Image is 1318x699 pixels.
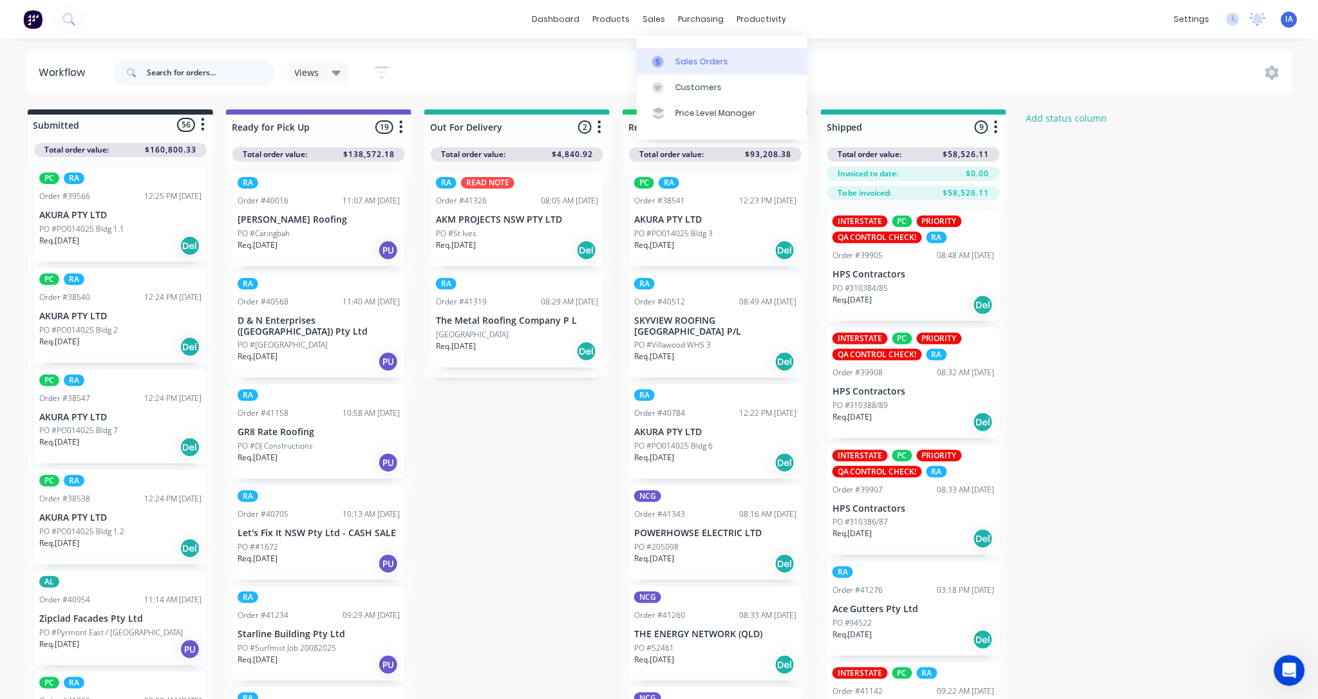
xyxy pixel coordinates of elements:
input: Search for orders... [147,60,274,86]
div: RA [436,177,457,189]
span: $4,840.92 [552,149,593,160]
div: 10:58 AM [DATE] [343,407,400,419]
div: RA [927,232,947,243]
div: Customers [675,82,722,93]
div: Sales Orders [675,56,728,68]
div: Del [973,295,993,315]
div: 09:29 AM [DATE] [343,610,400,621]
div: Order #38540 [39,292,90,303]
p: Req. [DATE] [39,638,79,650]
div: RA [64,677,84,689]
div: Price Level Manager [675,107,756,119]
div: Order #40568 [238,296,288,308]
div: Del [180,437,200,458]
div: Del [973,412,993,433]
span: To be invoiced: [838,187,892,199]
div: Del [576,341,597,362]
div: Del [775,240,795,261]
div: NCG [634,490,661,502]
div: Del [775,554,795,574]
div: RA [634,389,655,401]
div: Order #41326 [436,195,487,207]
div: 12:24 PM [DATE] [144,292,202,303]
div: Order #38547 [39,393,90,404]
p: PO #PO014025 Bldg 7 [39,425,118,436]
div: PRIORITY [917,450,962,461]
div: QA CONTROL CHECK! [833,466,922,478]
div: PC [892,667,912,679]
span: Total order value: [243,149,307,160]
p: PO #Pyrmont East / [GEOGRAPHIC_DATA] [39,627,183,638]
div: PRIORITY [917,333,962,344]
div: 12:23 PM [DATE] [739,195,796,207]
div: RA [238,592,258,603]
p: The Metal Roofing Company P L [436,315,598,326]
p: [PERSON_NAME] Roofing [238,214,400,225]
div: Order #40705 [238,508,288,520]
iframe: Intercom live chat [1274,655,1305,686]
div: Order #40954 [39,594,90,606]
p: PO #DJ Constructions [238,440,313,452]
div: Del [775,452,795,473]
div: RAOrder #4123409:29 AM [DATE]Starline Building Pty LtdPO #Surfmist Job 20082025Req.[DATE]PU [232,586,405,681]
div: PU [378,452,399,473]
p: SKYVIEW ROOFING [GEOGRAPHIC_DATA] P/L [634,315,796,337]
p: Req. [DATE] [634,351,674,362]
div: NCGOrder #4134308:16 AM [DATE]POWERHOWSE ELECTRIC LTDPO #205098Req.[DATE]Del [629,485,802,580]
div: RAOrder #4131908:29 AM [DATE]The Metal Roofing Company P L[GEOGRAPHIC_DATA]Req.[DATE]Del [431,273,603,368]
span: $93,208.38 [745,149,791,160]
div: purchasing [672,10,730,29]
div: NCG [634,592,661,603]
span: $138,572.18 [343,149,395,160]
div: 11:40 AM [DATE] [343,296,400,308]
div: INTERSTATE [833,333,888,344]
div: PC [39,475,59,487]
div: PCRAOrder #3853812:24 PM [DATE]AKURA PTY LTDPO #PO014025 Bldg 1.2Req.[DATE]Del [34,470,207,564]
div: Order #39908 [833,367,883,378]
p: HPS Contractors [833,269,995,280]
div: products [586,10,636,29]
div: 10:13 AM [DATE] [343,508,400,520]
div: INTERSTATE [833,216,888,227]
p: HPS Contractors [833,503,995,514]
p: Starline Building Pty Ltd [238,629,400,640]
p: AKURA PTY LTD [634,214,796,225]
a: Sales Orders [637,48,807,74]
div: 12:25 PM [DATE] [144,191,202,202]
span: $58,526.11 [943,149,990,160]
div: INTERSTATE [833,667,888,679]
span: Total order value: [639,149,704,160]
div: RAOrder #4127603:18 PM [DATE]Ace Gutters Pty LtdPO #94522Req.[DATE]Del [827,561,1000,656]
div: ALOrder #4095411:14 AM [DATE]Zipclad Facades Pty LtdPO #Pyrmont East / [GEOGRAPHIC_DATA]Req.[DATE]PU [34,571,207,666]
p: Req. [DATE] [833,411,872,423]
p: [GEOGRAPHIC_DATA] [436,329,509,340]
p: PO #Villawood WHS 3 [634,339,711,351]
div: RA [64,475,84,487]
div: Del [775,351,795,372]
p: Req. [DATE] [39,235,79,247]
p: Ace Gutters Pty Ltd [833,604,995,615]
span: IA [1286,14,1294,25]
div: PC [634,177,654,189]
div: 08:49 AM [DATE] [739,296,796,308]
p: AKURA PTY LTD [634,427,796,438]
div: PC [892,333,912,344]
p: Req. [DATE] [238,351,278,362]
div: 08:32 AM [DATE] [937,367,995,378]
div: RA [659,177,679,189]
div: PC [892,216,912,227]
div: Order #39905 [833,250,883,261]
div: Order #38538 [39,493,90,505]
div: INTERSTATEPCPRIORITYQA CONTROL CHECK!RAOrder #3990508:48 AM [DATE]HPS ContractorsPO #310384/85Req... [827,210,1000,321]
div: 08:33 AM [DATE] [739,610,796,621]
p: Let's Fix It NSW Pty Ltd - CASH SALE [238,528,400,539]
p: AKURA PTY LTD [39,512,202,523]
div: Order #40512 [634,296,685,308]
p: PO #310384/85 [833,283,889,294]
div: Order #40784 [634,407,685,419]
div: PCRAOrder #3854112:23 PM [DATE]AKURA PTY LTDPO #PO014025 Bldg 3Req.[DATE]Del [629,172,802,266]
p: Req. [DATE] [634,654,674,666]
p: AKURA PTY LTD [39,210,202,221]
p: AKURA PTY LTD [39,311,202,322]
div: RA [833,566,853,578]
